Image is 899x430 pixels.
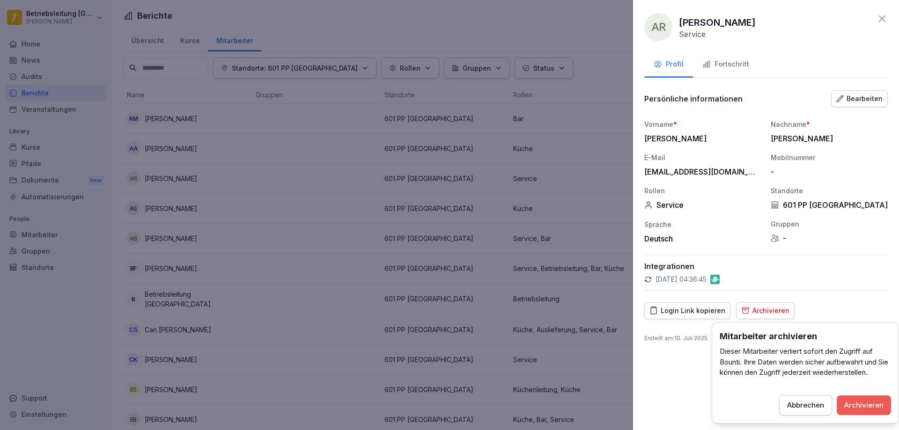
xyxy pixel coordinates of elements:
[736,302,795,319] button: Archivieren
[771,134,883,143] div: [PERSON_NAME]
[656,275,707,284] p: [DATE] 04:36:45
[654,59,684,70] div: Profil
[741,306,789,316] div: Archivieren
[837,395,891,415] button: Archivieren
[720,330,891,343] h3: Mitarbeiter archivieren
[644,13,672,41] div: AR
[644,200,761,210] div: Service
[836,94,883,104] div: Bearbeiten
[771,167,883,176] div: -
[649,306,725,316] div: Login Link kopieren
[644,186,761,196] div: Rollen
[702,59,749,70] div: Fortschritt
[844,400,884,410] div: Archivieren
[771,233,888,243] div: -
[644,262,888,271] p: Integrationen
[720,346,891,378] p: Dieser Mitarbeiter verliert sofort den Zugriff auf Bounti. Ihre Daten werden sicher aufbewahrt un...
[644,234,761,243] div: Deutsch
[787,400,824,410] div: Abbrechen
[771,153,888,162] div: Mobilnummer
[644,119,761,129] div: Vorname
[644,302,730,319] button: Login Link kopieren
[771,219,888,229] div: Gruppen
[644,153,761,162] div: E-Mail
[644,134,757,143] div: [PERSON_NAME]
[771,200,888,210] div: 601 PP [GEOGRAPHIC_DATA]
[831,90,888,107] button: Bearbeiten
[644,94,743,103] p: Persönliche informationen
[679,29,706,39] p: Service
[644,167,757,176] div: [EMAIL_ADDRESS][DOMAIN_NAME]
[644,219,761,229] div: Sprache
[644,334,888,343] p: Erstellt am : 10. Juli 2025
[679,15,756,29] p: [PERSON_NAME]
[693,52,759,78] button: Fortschritt
[644,52,693,78] button: Profil
[771,186,888,196] div: Standorte
[771,119,888,129] div: Nachname
[779,395,832,415] button: Abbrechen
[710,275,720,284] img: gastromatic.png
